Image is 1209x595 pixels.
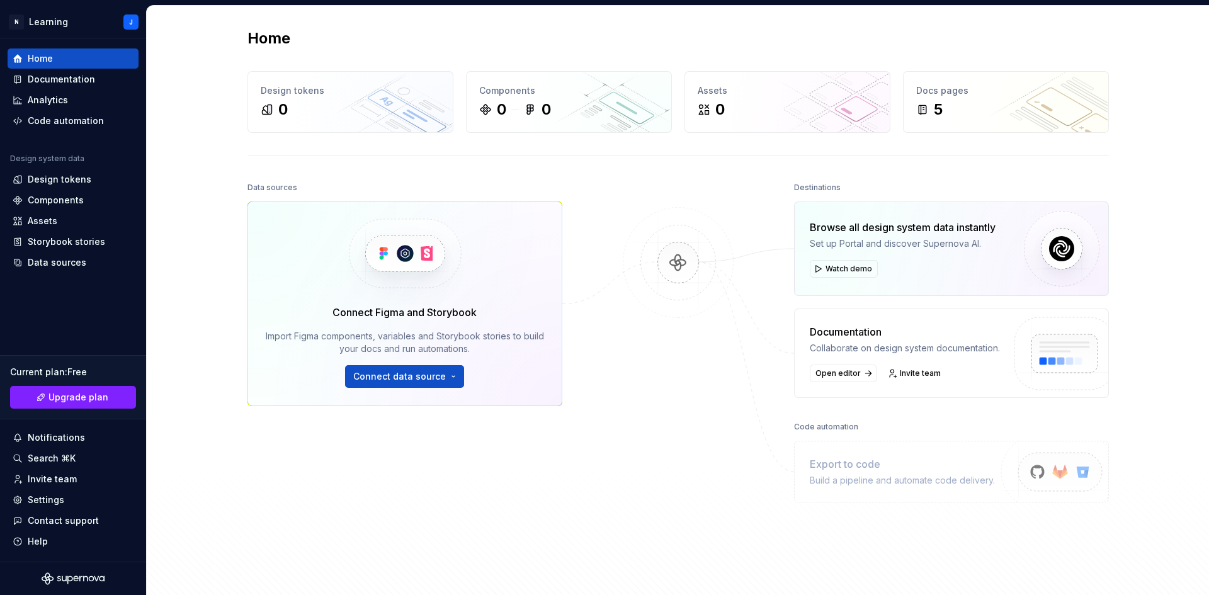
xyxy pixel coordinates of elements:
div: Contact support [28,514,99,527]
div: 0 [715,99,725,120]
div: N [9,14,24,30]
div: Docs pages [916,84,1096,97]
a: Assets [8,211,139,231]
a: Invite team [884,365,946,382]
a: Code automation [8,111,139,131]
div: Documentation [810,324,1000,339]
div: Design system data [10,154,84,164]
div: Destinations [794,179,841,196]
div: Browse all design system data instantly [810,220,996,235]
div: Home [28,52,53,65]
a: Invite team [8,469,139,489]
div: Collaborate on design system documentation. [810,342,1000,354]
div: Data sources [247,179,297,196]
div: Help [28,535,48,548]
a: Storybook stories [8,232,139,252]
div: Design tokens [261,84,440,97]
div: Analytics [28,94,68,106]
a: Design tokens [8,169,139,190]
button: Search ⌘K [8,448,139,468]
button: Help [8,531,139,552]
div: 5 [934,99,943,120]
div: Assets [698,84,877,97]
a: Analytics [8,90,139,110]
a: Docs pages5 [903,71,1109,133]
div: J [129,17,133,27]
div: Export to code [810,456,995,472]
button: Connect data source [345,365,464,388]
div: 0 [542,99,551,120]
button: Contact support [8,511,139,531]
div: Data sources [28,256,86,269]
a: Components [8,190,139,210]
div: Invite team [28,473,77,485]
a: Design tokens0 [247,71,453,133]
div: Assets [28,215,57,227]
div: Storybook stories [28,235,105,248]
div: Import Figma components, variables and Storybook stories to build your docs and run automations. [266,330,544,355]
button: Notifications [8,428,139,448]
div: Search ⌘K [28,452,76,465]
div: Current plan : Free [10,366,136,378]
span: Connect data source [353,370,446,383]
span: Invite team [900,368,941,378]
a: Open editor [810,365,877,382]
div: 0 [278,99,288,120]
div: Notifications [28,431,85,444]
span: Watch demo [826,264,872,274]
div: Documentation [28,73,95,86]
div: Code automation [28,115,104,127]
button: NLearningJ [3,8,144,35]
span: Open editor [815,368,861,378]
div: Components [28,194,84,207]
div: Learning [29,16,68,28]
button: Watch demo [810,260,878,278]
div: 0 [497,99,506,120]
div: Design tokens [28,173,91,186]
a: Home [8,48,139,69]
a: Data sources [8,252,139,273]
div: Set up Portal and discover Supernova AI. [810,237,996,250]
div: Connect Figma and Storybook [332,305,477,320]
div: Settings [28,494,64,506]
a: Settings [8,490,139,510]
div: Build a pipeline and automate code delivery. [810,474,995,487]
a: Assets0 [684,71,890,133]
button: Upgrade plan [10,386,136,409]
svg: Supernova Logo [42,572,105,585]
span: Upgrade plan [48,391,108,404]
div: Components [479,84,659,97]
a: Documentation [8,69,139,89]
h2: Home [247,28,290,48]
div: Code automation [794,418,858,436]
a: Components00 [466,71,672,133]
